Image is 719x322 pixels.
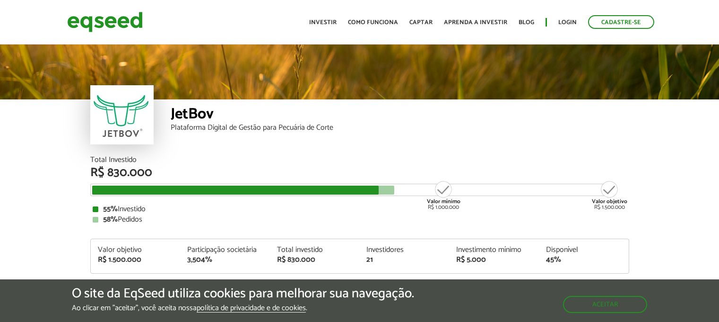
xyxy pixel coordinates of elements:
strong: 55% [103,203,118,215]
div: Investidores [366,246,442,254]
div: 21 [366,256,442,264]
div: 3,504% [187,256,263,264]
button: Aceitar [563,296,647,313]
div: R$ 1.500.000 [592,180,627,210]
img: EqSeed [67,9,143,35]
h5: O site da EqSeed utiliza cookies para melhorar sua navegação. [72,286,414,301]
div: Participação societária [187,246,263,254]
div: Investimento mínimo [456,246,532,254]
div: R$ 5.000 [456,256,532,264]
div: R$ 830.000 [90,167,629,179]
div: 45% [546,256,622,264]
div: Disponível [546,246,622,254]
div: Total investido [277,246,353,254]
div: R$ 1.000.000 [426,180,461,210]
a: Como funciona [348,19,398,26]
strong: 58% [103,213,118,226]
div: R$ 1.500.000 [98,256,173,264]
div: R$ 830.000 [277,256,353,264]
a: Cadastre-se [588,15,654,29]
a: Blog [519,19,534,26]
div: Pedidos [93,216,627,224]
a: Investir [309,19,337,26]
a: Aprenda a investir [444,19,507,26]
div: Investido [93,206,627,213]
div: Valor objetivo [98,246,173,254]
div: Plataforma Digital de Gestão para Pecuária de Corte [171,124,629,132]
a: política de privacidade e de cookies [197,304,306,313]
div: Total Investido [90,156,629,164]
strong: Valor objetivo [592,197,627,206]
a: Login [558,19,577,26]
strong: Valor mínimo [427,197,460,206]
div: JetBov [171,107,629,124]
p: Ao clicar em "aceitar", você aceita nossa . [72,304,414,313]
a: Captar [409,19,433,26]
